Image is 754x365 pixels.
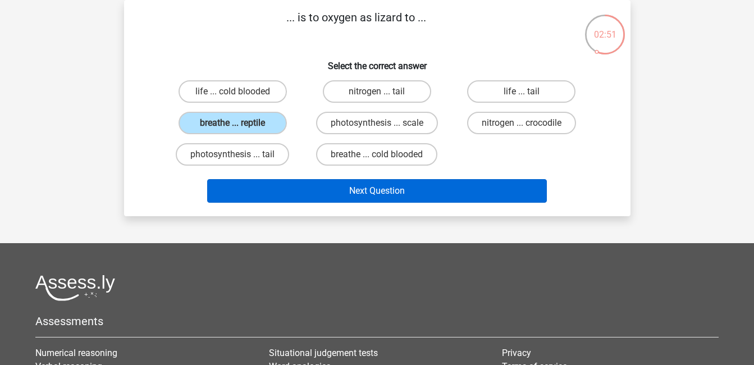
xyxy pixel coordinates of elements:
[176,143,289,166] label: photosynthesis ... tail
[584,13,626,42] div: 02:51
[35,348,117,358] a: Numerical reasoning
[502,348,531,358] a: Privacy
[142,9,570,43] p: ... is to oxygen as lizard to ...
[467,80,575,103] label: life ... tail
[207,179,547,203] button: Next Question
[269,348,378,358] a: Situational judgement tests
[179,112,287,134] label: breathe ... reptile
[323,80,431,103] label: nitrogen ... tail
[467,112,576,134] label: nitrogen ... crocodile
[179,80,287,103] label: life ... cold blooded
[35,314,719,328] h5: Assessments
[316,112,438,134] label: photosynthesis ... scale
[142,52,613,71] h6: Select the correct answer
[35,275,115,301] img: Assessly logo
[316,143,437,166] label: breathe ... cold blooded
